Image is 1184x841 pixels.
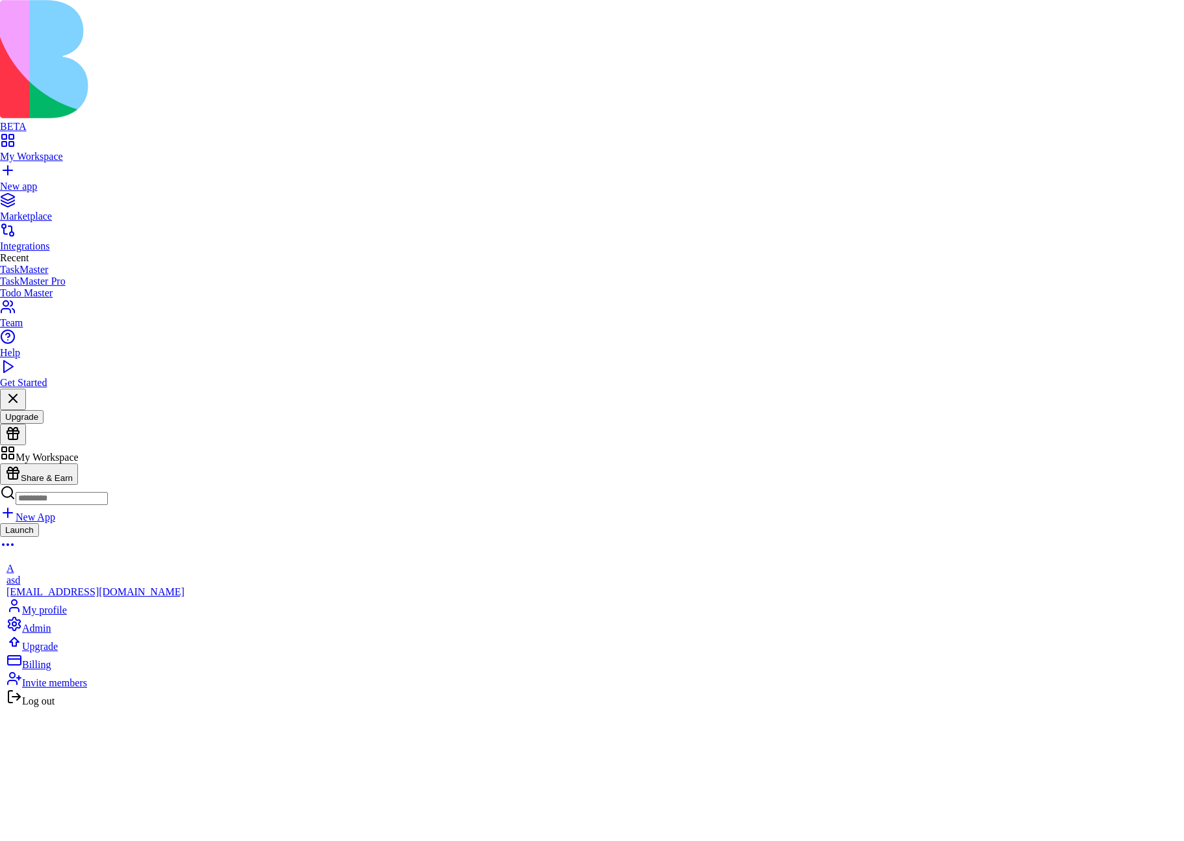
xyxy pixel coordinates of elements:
[22,623,51,634] span: Admin
[22,641,58,652] span: Upgrade
[6,653,185,671] a: Billing
[6,563,14,574] span: A
[6,671,185,689] a: Invite members
[22,659,51,670] span: Billing
[6,586,185,598] div: [EMAIL_ADDRESS][DOMAIN_NAME]
[6,616,185,634] a: Admin
[6,575,185,586] div: asd
[22,677,87,688] span: Invite members
[22,695,55,706] span: Log out
[6,634,185,653] a: Upgrade
[6,598,185,616] a: My profile
[6,563,185,598] a: Aasd[EMAIL_ADDRESS][DOMAIN_NAME]
[22,604,67,615] span: My profile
